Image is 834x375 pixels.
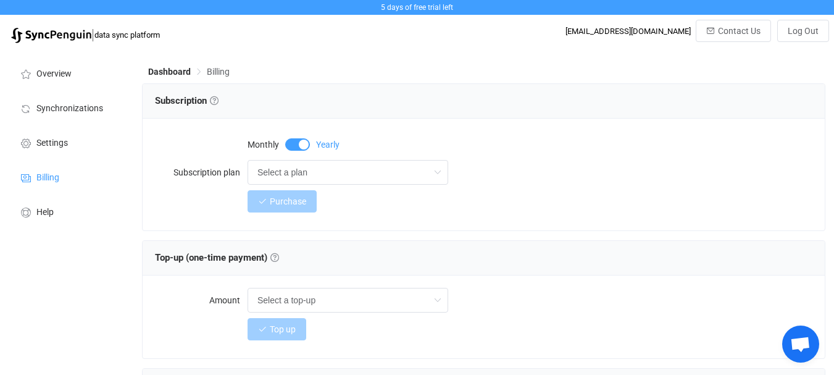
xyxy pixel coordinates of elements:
span: Billing [36,173,59,183]
a: Help [6,194,130,229]
label: Amount [155,288,248,313]
a: Settings [6,125,130,159]
span: Help [36,208,54,217]
button: Purchase [248,190,317,213]
span: Log Out [788,26,819,36]
span: Purchase [270,196,306,206]
input: Select a top-up [248,288,448,313]
div: [EMAIL_ADDRESS][DOMAIN_NAME] [565,27,691,36]
span: Yearly [316,140,340,149]
button: Contact Us [696,20,771,42]
span: Contact Us [718,26,761,36]
span: Overview [36,69,72,79]
span: Dashboard [148,67,191,77]
input: Select a plan [248,160,448,185]
span: 5 days of free trial left [381,3,453,12]
span: Settings [36,138,68,148]
div: Open chat [782,326,819,363]
div: Breadcrumb [148,67,230,76]
span: | [91,26,94,43]
img: syncpenguin.svg [11,28,91,43]
label: Subscription plan [155,160,248,185]
span: Billing [207,67,230,77]
span: Monthly [248,140,279,149]
a: Synchronizations [6,90,130,125]
span: data sync platform [94,30,160,40]
a: Overview [6,56,130,90]
a: |data sync platform [11,26,160,43]
button: Top up [248,318,306,340]
span: Top up [270,324,296,334]
span: Subscription [155,95,219,106]
span: Top-up (one-time payment) [155,252,279,263]
a: Billing [6,159,130,194]
button: Log Out [777,20,829,42]
span: Synchronizations [36,104,103,114]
